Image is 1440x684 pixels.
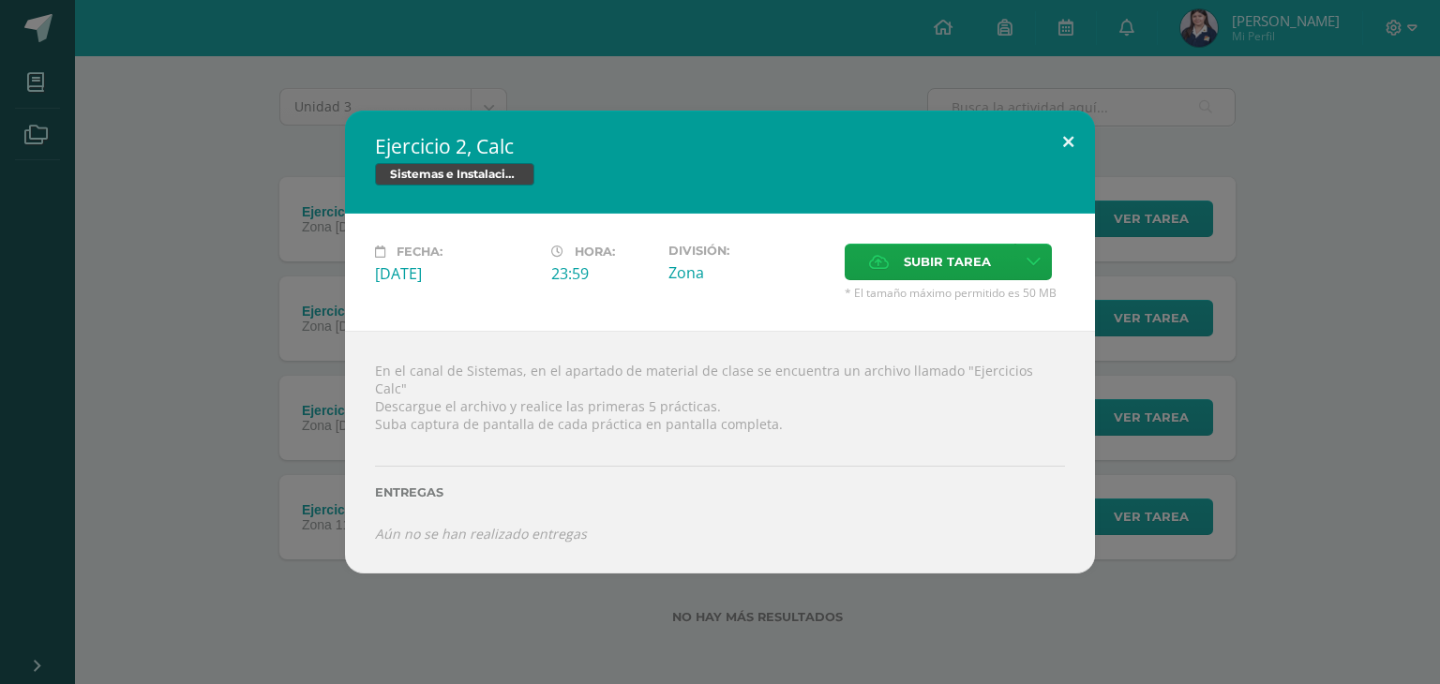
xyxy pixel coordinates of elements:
[375,525,587,543] i: Aún no se han realizado entregas
[397,245,442,259] span: Fecha:
[668,244,830,258] label: División:
[551,263,653,284] div: 23:59
[1042,111,1095,174] button: Close (Esc)
[575,245,615,259] span: Hora:
[345,331,1095,573] div: En el canal de Sistemas, en el apartado de material de clase se encuentra un archivo llamado "Eje...
[375,163,534,186] span: Sistemas e Instalación de Software
[845,285,1065,301] span: * El tamaño máximo permitido es 50 MB
[904,245,991,279] span: Subir tarea
[375,485,1065,499] label: Entregas
[375,263,536,284] div: [DATE]
[375,133,1065,159] h2: Ejercicio 2, Calc
[668,262,830,283] div: Zona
